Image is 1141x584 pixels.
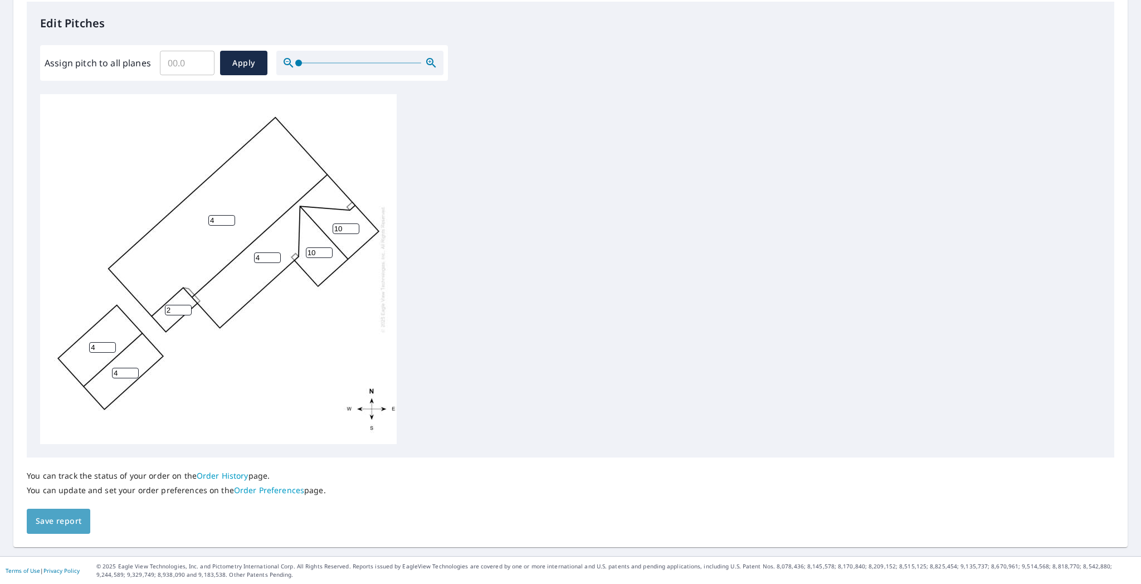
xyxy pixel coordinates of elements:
[36,514,81,528] span: Save report
[27,485,326,495] p: You can update and set your order preferences on the page.
[40,15,1101,32] p: Edit Pitches
[27,509,90,534] button: Save report
[160,47,214,79] input: 00.0
[234,485,304,495] a: Order Preferences
[43,567,80,575] a: Privacy Policy
[220,51,267,75] button: Apply
[229,56,259,70] span: Apply
[6,567,40,575] a: Terms of Use
[96,562,1135,579] p: © 2025 Eagle View Technologies, Inc. and Pictometry International Corp. All Rights Reserved. Repo...
[45,56,151,70] label: Assign pitch to all planes
[27,471,326,481] p: You can track the status of your order on the page.
[6,567,80,574] p: |
[197,470,248,481] a: Order History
